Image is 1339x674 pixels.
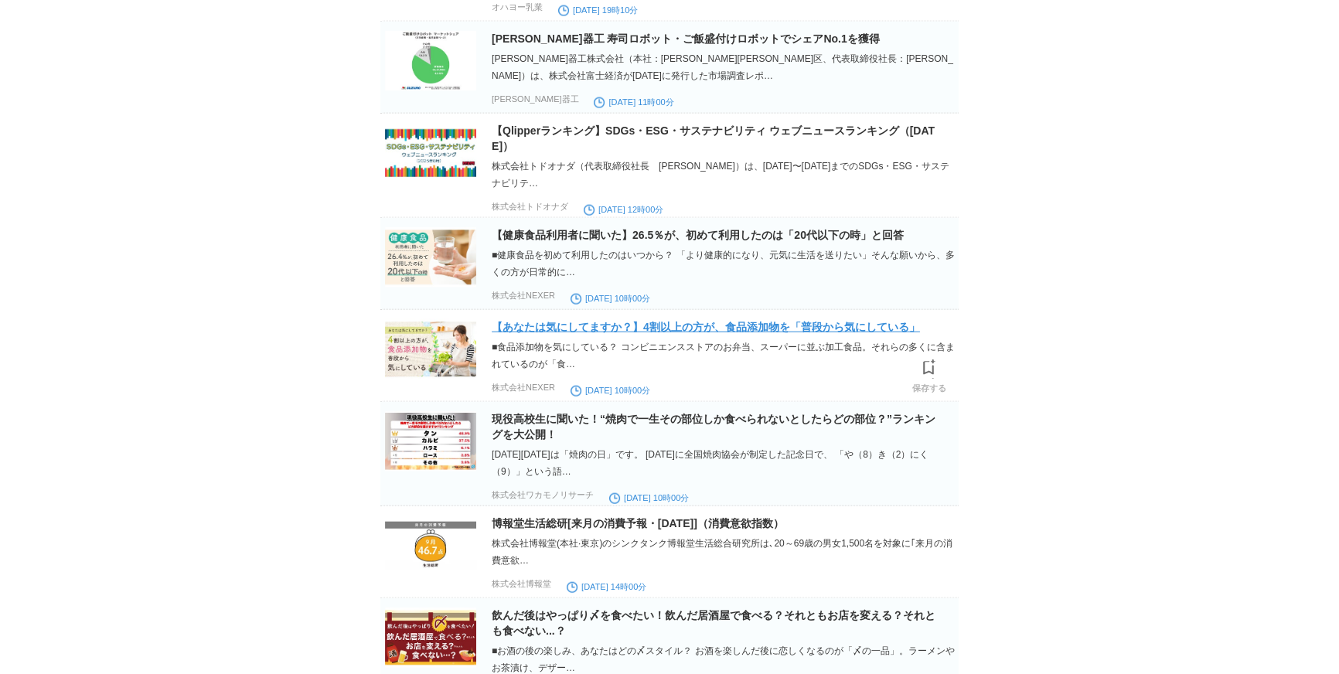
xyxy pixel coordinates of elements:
[492,2,543,13] p: オハヨー乳業
[492,609,935,637] a: 飲んだ後はやっぱり〆を食べたい！飲んだ居酒屋で食べる？それともお店を変える？それとも食べない...？
[492,201,568,213] p: 株式会社トドオナダ
[571,294,650,303] time: [DATE] 10時00分
[492,535,956,569] div: 株式会社博報堂(本社·東京)のシンクタンク博報堂生活総合研究所は､20～69歳の男女1,500名を対象に｢来月の消費意欲…
[571,386,650,395] time: [DATE] 10時00分
[492,489,594,501] p: 株式会社ワカモノリサーチ
[492,290,555,301] p: 株式会社NEXER
[492,339,956,373] div: ■食品添加物を気にしている？ コンビニエンスストアのお弁当、スーパーに並ぶ加工食品。それらの多くに含まれているのが「食…
[594,97,673,107] time: [DATE] 11時00分
[558,5,638,15] time: [DATE] 19時10分
[492,158,956,192] div: 株式会社トドオナダ（代表取締役社長 [PERSON_NAME]）は、[DATE]〜[DATE]までのSDGs・ESG・サステナビリテ…
[567,582,646,591] time: [DATE] 14時00分
[492,382,555,393] p: 株式会社NEXER
[492,413,935,441] a: 現役高校生に聞いた！“焼肉で一生その部位しか食べられないとしたらどの部位？”ランキングを大公開！
[385,123,476,183] img: 54369-191-1c999fc7542e1a7de45598e173562baf-1280x670.png
[609,493,689,502] time: [DATE] 10時00分
[492,517,784,529] a: 博報堂生活総研[来月の消費予報・[DATE]]（消費意欲指数）
[912,355,946,393] a: 保存する
[492,32,880,45] a: [PERSON_NAME]器工 寿司ロボット・ご飯盛付けロボットでシェアNo.1を獲得
[492,321,920,333] a: 【あなたは気にしてますか？】4割以上の方が、食品添加物を「普段から気にしている」
[385,608,476,668] img: 44800-1857-52a3a1a7857d7f234943834fd8b3c548-750x450.png
[492,94,578,105] p: [PERSON_NAME]器工
[492,446,956,480] div: [DATE][DATE]は「焼肉の日」です。 [DATE]に全国焼肉協会が制定した記念日で、 「や（8）き（2）にく（9）」という語…
[492,124,935,152] a: 【Qlipperランキング】SDGs・ESG・サステナビリティ ウェブニュースランキング（[DATE]）
[385,227,476,288] img: 44800-1846-7623f4c425a0bfb94e56fa028f451bd2-750x450.png
[492,50,956,84] div: [PERSON_NAME]器工株式会社（本社：[PERSON_NAME][PERSON_NAME]区、代表取締役社長：[PERSON_NAME]）は、株式会社富士経済が[DATE]に発行した市場...
[584,205,663,214] time: [DATE] 12時00分
[385,516,476,576] img: 8062-1044-f1972dff3ecb2eb4b310c6fcac72357d-1200x630.jpg
[492,578,551,590] p: 株式会社博報堂
[385,31,476,91] img: 67066-80-1478e1811b4d47a12261616d23b069db-1100x1080.png
[492,247,956,281] div: ■健康食品を初めて利用したのはいつから？ 「より健康的になり、元気に生活を送りたい」そんな願いから、多くの方が日常的に…
[385,319,476,380] img: 44800-1847-5ecb445ed9153932156d27d020be1c7f-750x450.png
[492,229,904,241] a: 【健康食品利用者に聞いた】26.5％が、初めて利用したのは「20代以下の時」と回答
[385,411,476,471] img: 162122-61-99e0ecba055098e2283fe098a32a036c-1280x800.png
